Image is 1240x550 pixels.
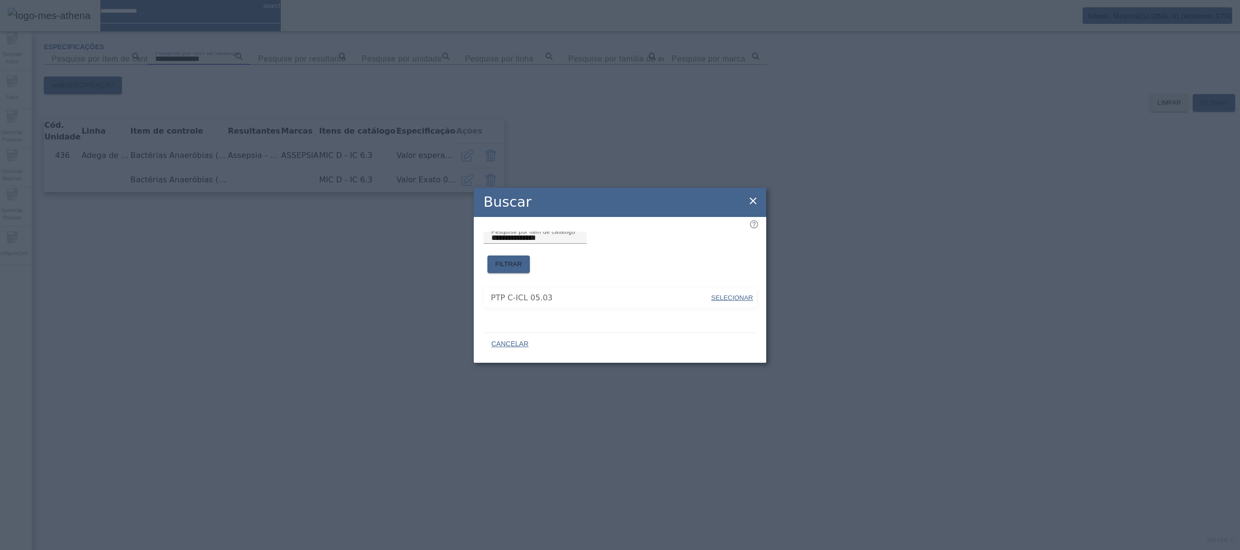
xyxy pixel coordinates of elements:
[491,228,575,235] mat-label: Pesquise por item de catálogo
[491,339,528,349] span: CANCELAR
[495,259,522,269] span: FILTRAR
[491,292,710,304] span: PTP C-ICL 05.03
[484,192,531,213] h2: Buscar
[484,335,536,353] button: CANCELAR
[710,289,754,307] button: SELECIONAR
[487,255,530,273] button: FILTRAR
[711,294,753,301] span: SELECIONAR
